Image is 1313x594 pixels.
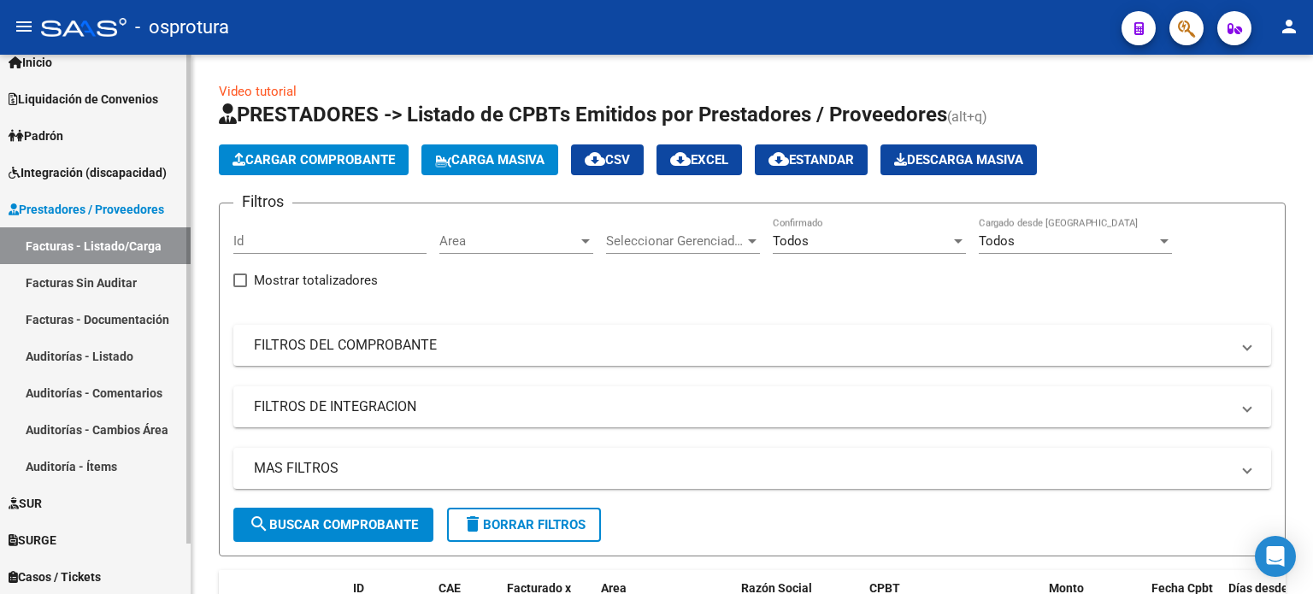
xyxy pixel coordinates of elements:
[585,152,630,168] span: CSV
[233,190,292,214] h3: Filtros
[233,386,1271,427] mat-expansion-panel-header: FILTROS DE INTEGRACION
[9,126,63,145] span: Padrón
[254,336,1230,355] mat-panel-title: FILTROS DEL COMPROBANTE
[9,53,52,72] span: Inicio
[656,144,742,175] button: EXCEL
[254,270,378,291] span: Mostrar totalizadores
[219,103,947,126] span: PRESTADORES -> Listado de CPBTs Emitidos por Prestadores / Proveedores
[768,149,789,169] mat-icon: cloud_download
[670,152,728,168] span: EXCEL
[947,109,987,125] span: (alt+q)
[462,517,586,532] span: Borrar Filtros
[880,144,1037,175] app-download-masive: Descarga masiva de comprobantes (adjuntos)
[606,233,745,249] span: Seleccionar Gerenciador
[233,448,1271,489] mat-expansion-panel-header: MAS FILTROS
[135,9,229,46] span: - osprotura
[219,144,409,175] button: Cargar Comprobante
[755,144,868,175] button: Estandar
[233,325,1271,366] mat-expansion-panel-header: FILTROS DEL COMPROBANTE
[233,152,395,168] span: Cargar Comprobante
[773,233,809,249] span: Todos
[670,149,691,169] mat-icon: cloud_download
[585,149,605,169] mat-icon: cloud_download
[447,508,601,542] button: Borrar Filtros
[1279,16,1299,37] mat-icon: person
[249,514,269,534] mat-icon: search
[9,90,158,109] span: Liquidación de Convenios
[979,233,1015,249] span: Todos
[462,514,483,534] mat-icon: delete
[254,459,1230,478] mat-panel-title: MAS FILTROS
[435,152,545,168] span: Carga Masiva
[9,163,167,182] span: Integración (discapacidad)
[768,152,854,168] span: Estandar
[880,144,1037,175] button: Descarga Masiva
[249,517,418,532] span: Buscar Comprobante
[254,397,1230,416] mat-panel-title: FILTROS DE INTEGRACION
[894,152,1023,168] span: Descarga Masiva
[9,531,56,550] span: SURGE
[9,200,164,219] span: Prestadores / Proveedores
[233,508,433,542] button: Buscar Comprobante
[14,16,34,37] mat-icon: menu
[9,494,42,513] span: SUR
[571,144,644,175] button: CSV
[421,144,558,175] button: Carga Masiva
[439,233,578,249] span: Area
[219,84,297,99] a: Video tutorial
[1255,536,1296,577] div: Open Intercom Messenger
[9,568,101,586] span: Casos / Tickets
